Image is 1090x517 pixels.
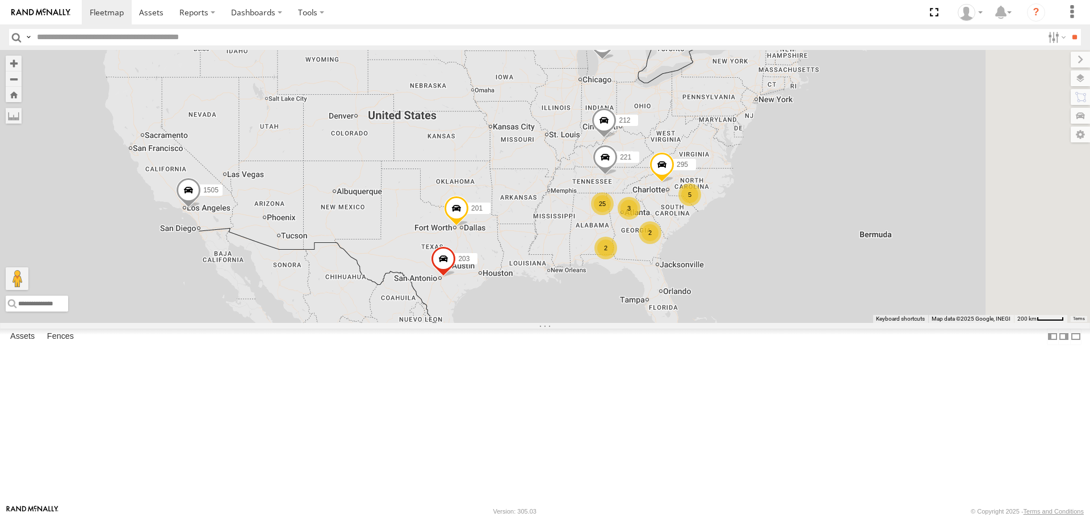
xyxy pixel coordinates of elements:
img: rand-logo.svg [11,9,70,16]
a: Visit our Website [6,506,58,517]
label: Dock Summary Table to the Left [1047,329,1058,345]
i: ? [1027,3,1045,22]
label: Fences [41,329,79,345]
span: 200 km [1017,316,1037,322]
button: Zoom in [6,56,22,71]
button: Drag Pegman onto the map to open Street View [6,267,28,290]
div: 2 [594,237,617,259]
label: Map Settings [1071,127,1090,142]
label: Hide Summary Table [1070,329,1081,345]
label: Search Filter Options [1043,29,1068,45]
label: Assets [5,329,40,345]
span: 203 [458,255,469,263]
div: 5 [678,183,701,206]
div: 3 [618,197,640,220]
label: Search Query [24,29,33,45]
span: 201 [471,205,483,213]
span: 1505 [203,187,219,195]
button: Zoom Home [6,87,22,102]
span: Map data ©2025 Google, INEGI [932,316,1011,322]
button: Map Scale: 200 km per 44 pixels [1014,315,1067,323]
span: 295 [677,161,688,169]
div: 2 [639,221,661,244]
button: Zoom out [6,71,22,87]
button: Keyboard shortcuts [876,315,925,323]
label: Measure [6,108,22,124]
div: Version: 305.03 [493,508,536,515]
a: Terms [1073,316,1085,321]
a: Terms and Conditions [1024,508,1084,515]
div: 25 [591,192,614,215]
span: 221 [620,153,631,161]
div: © Copyright 2025 - [971,508,1084,515]
label: Dock Summary Table to the Right [1058,329,1070,345]
div: EDWARD EDMONDSON [954,4,987,21]
span: 212 [619,116,630,124]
